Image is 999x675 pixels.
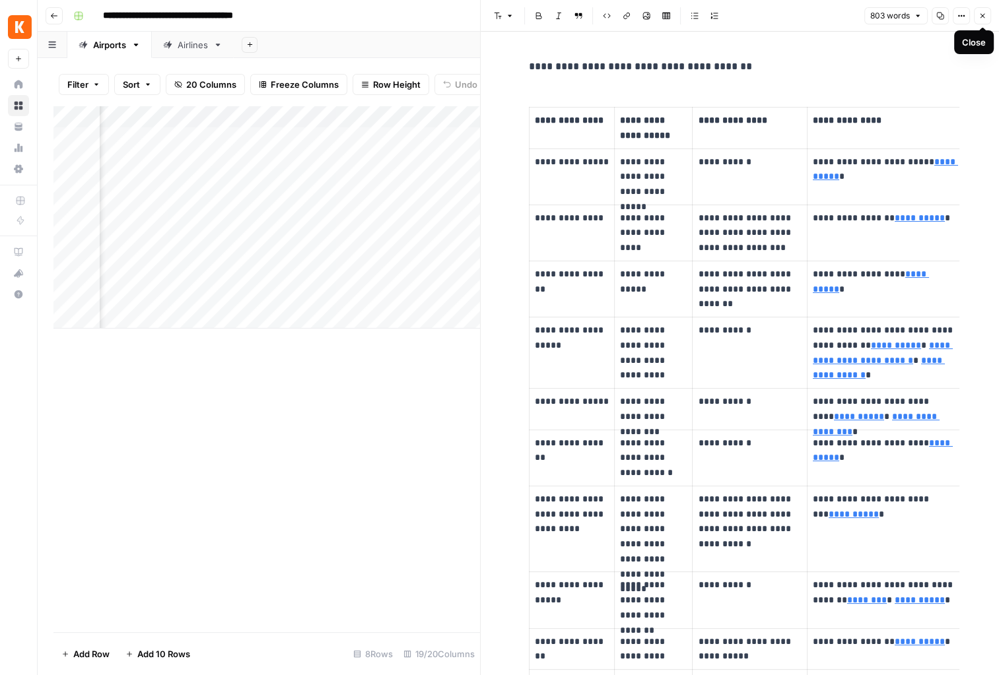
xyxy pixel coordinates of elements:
[348,643,398,664] div: 8 Rows
[8,74,29,95] a: Home
[398,643,480,664] div: 19/20 Columns
[870,10,910,22] span: 803 words
[8,95,29,116] a: Browse
[8,158,29,179] a: Settings
[373,78,421,91] span: Row Height
[8,137,29,158] a: Usage
[53,643,118,664] button: Add Row
[8,116,29,137] a: Your Data
[152,32,234,58] a: Airlines
[8,263,29,284] button: What's new?
[67,78,88,91] span: Filter
[434,74,486,95] button: Undo
[8,284,29,305] button: Help + Support
[8,241,29,263] a: AirOps Academy
[178,38,208,51] div: Airlines
[271,78,339,91] span: Freeze Columns
[137,647,190,660] span: Add 10 Rows
[8,11,29,44] button: Workspace: Kayak
[962,36,986,49] div: Close
[250,74,347,95] button: Freeze Columns
[114,74,160,95] button: Sort
[8,15,32,39] img: Kayak Logo
[186,78,236,91] span: 20 Columns
[353,74,429,95] button: Row Height
[67,32,152,58] a: Airports
[9,263,28,283] div: What's new?
[455,78,477,91] span: Undo
[73,647,110,660] span: Add Row
[123,78,140,91] span: Sort
[864,7,928,24] button: 803 words
[118,643,198,664] button: Add 10 Rows
[166,74,245,95] button: 20 Columns
[93,38,126,51] div: Airports
[59,74,109,95] button: Filter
